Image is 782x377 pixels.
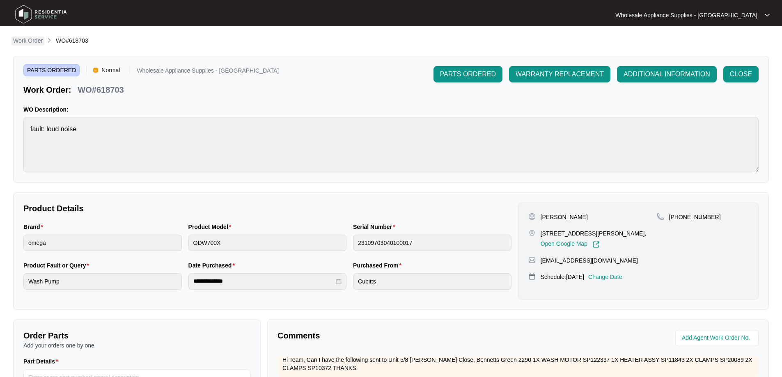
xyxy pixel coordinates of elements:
[11,37,44,46] a: Work Order
[56,37,88,44] span: WO#618703
[23,84,71,96] p: Work Order:
[669,213,721,221] p: [PHONE_NUMBER]
[528,256,536,264] img: map-pin
[46,37,53,43] img: chevron-right
[188,223,235,231] label: Product Model
[13,37,43,45] p: Work Order
[193,277,335,286] input: Date Purchased
[23,357,62,366] label: Part Details
[541,229,647,238] p: [STREET_ADDRESS][PERSON_NAME],
[516,69,604,79] span: WARRANTY REPLACEMENT
[277,330,512,341] p: Comments
[541,241,600,248] a: Open Google Map
[541,213,588,221] p: [PERSON_NAME]
[23,261,92,270] label: Product Fault or Query
[592,241,600,248] img: Link-External
[617,66,717,82] button: ADDITIONAL INFORMATION
[528,273,536,280] img: map-pin
[541,273,584,281] p: Schedule: [DATE]
[615,11,757,19] p: Wholesale Appliance Supplies - [GEOGRAPHIC_DATA]
[12,2,70,27] img: residentia service logo
[765,13,770,17] img: dropdown arrow
[353,235,511,251] input: Serial Number
[23,330,250,341] p: Order Parts
[528,213,536,220] img: user-pin
[433,66,502,82] button: PARTS ORDERED
[23,64,80,76] span: PARTS ORDERED
[723,66,759,82] button: CLOSE
[23,223,46,231] label: Brand
[23,203,511,214] p: Product Details
[440,69,496,79] span: PARTS ORDERED
[682,333,754,343] input: Add Agent Work Order No.
[657,213,664,220] img: map-pin
[188,235,347,251] input: Product Model
[23,273,182,290] input: Product Fault or Query
[353,261,405,270] label: Purchased From
[78,84,124,96] p: WO#618703
[188,261,238,270] label: Date Purchased
[730,69,752,79] span: CLOSE
[137,68,279,76] p: Wholesale Appliance Supplies - [GEOGRAPHIC_DATA]
[588,273,622,281] p: Change Date
[509,66,610,82] button: WARRANTY REPLACEMENT
[98,64,123,76] span: Normal
[353,273,511,290] input: Purchased From
[23,105,759,114] p: WO Description:
[353,223,398,231] label: Serial Number
[528,229,536,237] img: map-pin
[23,117,759,172] textarea: fault: loud noise
[541,256,638,265] p: [EMAIL_ADDRESS][DOMAIN_NAME]
[23,341,250,350] p: Add your orders one by one
[282,356,754,372] p: Hi Team, Can I have the following sent to Unit 5/8 [PERSON_NAME] Close, Bennetts Green 2290 1X WA...
[23,235,182,251] input: Brand
[93,68,98,73] img: Vercel Logo
[624,69,710,79] span: ADDITIONAL INFORMATION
